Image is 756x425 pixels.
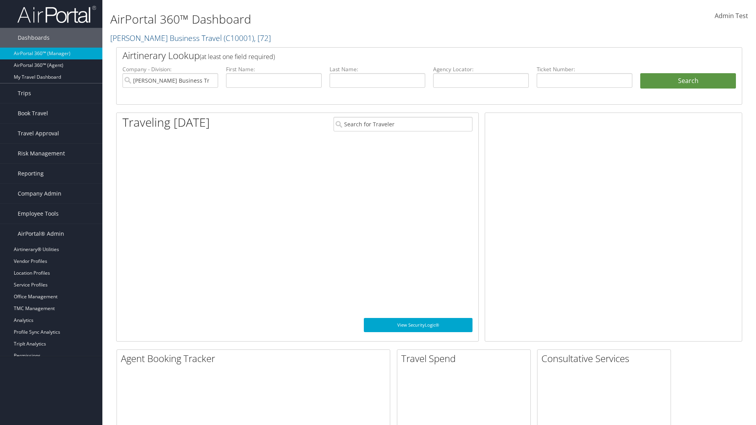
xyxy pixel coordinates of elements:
h1: Traveling [DATE] [122,114,210,131]
h2: Airtinerary Lookup [122,49,684,62]
span: Risk Management [18,144,65,163]
h1: AirPortal 360™ Dashboard [110,11,535,28]
label: Agency Locator: [433,65,529,73]
a: [PERSON_NAME] Business Travel [110,33,271,43]
a: View SecurityLogic® [364,318,472,332]
span: Reporting [18,164,44,183]
span: AirPortal® Admin [18,224,64,244]
button: Search [640,73,736,89]
span: , [ 72 ] [254,33,271,43]
a: Admin Test [715,4,748,28]
span: Dashboards [18,28,50,48]
input: Search for Traveler [334,117,472,131]
span: Company Admin [18,184,61,203]
span: Book Travel [18,103,48,123]
span: Employee Tools [18,204,59,224]
span: Admin Test [715,11,748,20]
label: First Name: [226,65,322,73]
h2: Agent Booking Tracker [121,352,390,365]
img: airportal-logo.png [17,5,96,24]
label: Last Name: [330,65,425,73]
span: Travel Approval [18,124,59,143]
h2: Travel Spend [401,352,530,365]
span: (at least one field required) [200,52,275,61]
span: ( C10001 ) [224,33,254,43]
label: Company - Division: [122,65,218,73]
span: Trips [18,83,31,103]
h2: Consultative Services [541,352,671,365]
label: Ticket Number: [537,65,632,73]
